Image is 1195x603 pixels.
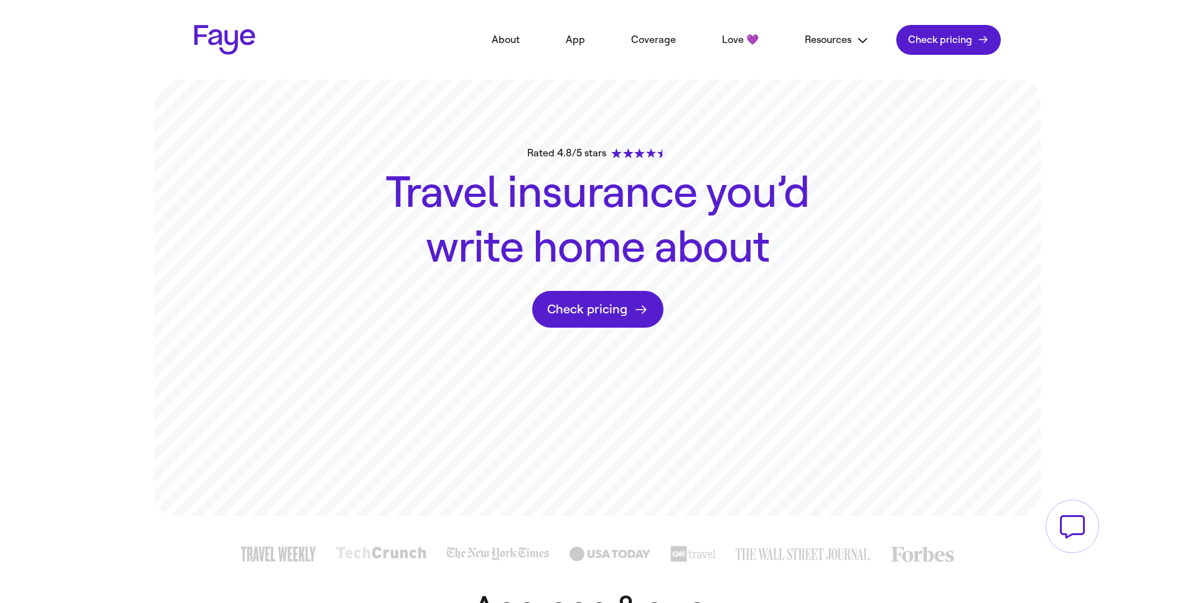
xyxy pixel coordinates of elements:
[896,25,1001,55] a: Check pricing
[373,166,822,275] h1: Travel insurance you’d write home about
[194,25,255,55] a: Faye Logo
[703,26,777,54] a: Love 💜
[473,26,538,54] a: About
[547,26,604,54] a: App
[612,26,695,54] a: Coverage
[527,146,667,161] div: Rated 4.8/5 stars
[786,26,888,54] button: Resources
[532,291,663,328] a: Check pricing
